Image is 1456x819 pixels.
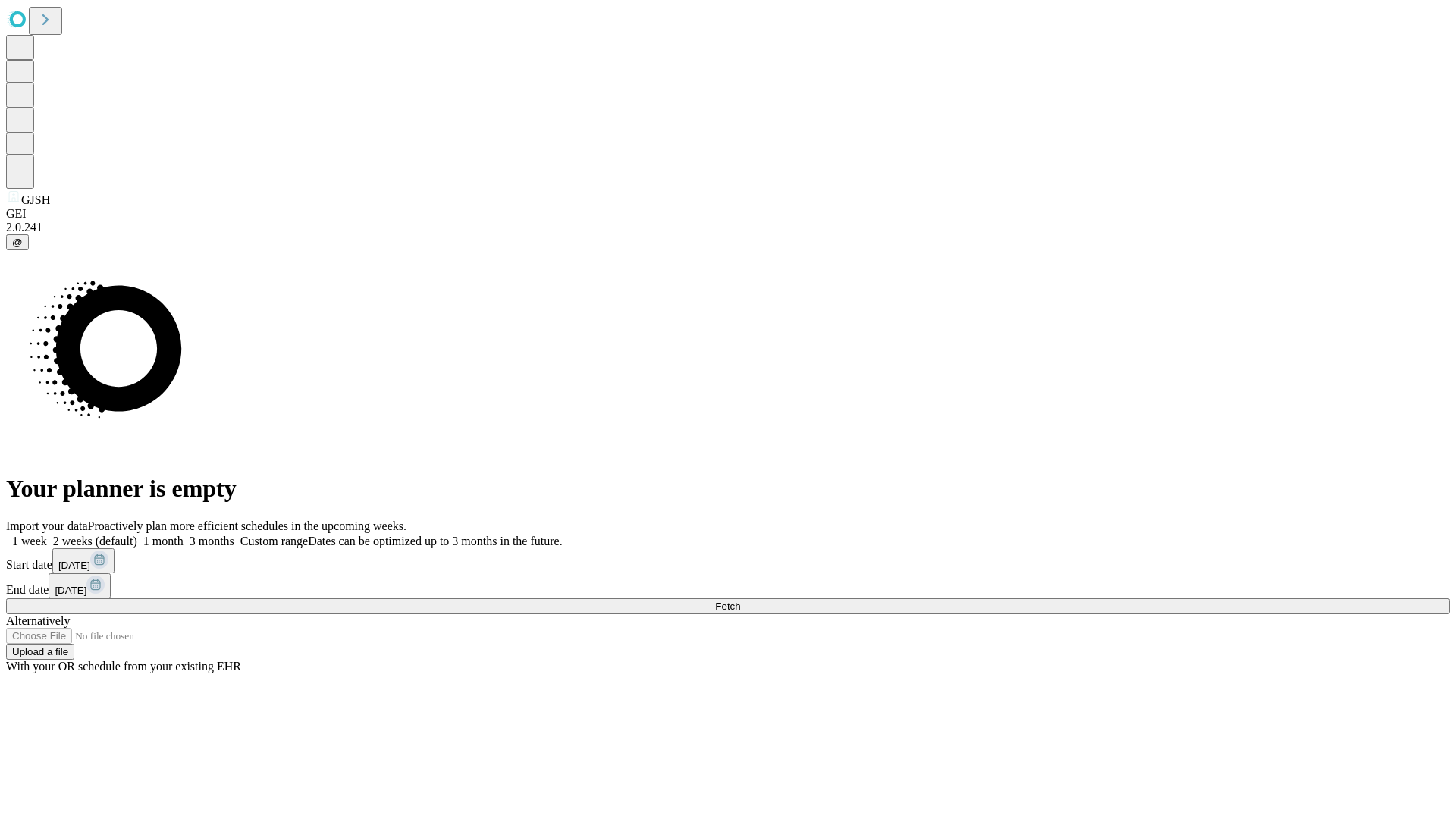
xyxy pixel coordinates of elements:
div: 2.0.241 [6,221,1450,234]
span: Proactively plan more efficient schedules in the upcoming weeks. [88,519,406,532]
span: With your OR schedule from your existing EHR [6,660,241,673]
span: 1 week [12,535,47,548]
span: GJSH [21,193,50,206]
button: [DATE] [52,548,115,573]
div: Start date [6,548,1450,573]
span: @ [12,237,23,248]
span: 3 months [190,535,234,548]
span: Custom range [240,535,308,548]
div: End date [6,573,1450,598]
span: Import your data [6,519,88,532]
span: Fetch [715,601,740,612]
span: [DATE] [58,560,90,571]
span: Alternatively [6,614,70,627]
h1: Your planner is empty [6,475,1450,503]
button: Upload a file [6,644,74,660]
span: Dates can be optimized up to 3 months in the future. [308,535,562,548]
span: 2 weeks (default) [53,535,137,548]
button: [DATE] [49,573,111,598]
span: 1 month [143,535,184,548]
button: Fetch [6,598,1450,614]
button: @ [6,234,29,250]
span: [DATE] [55,585,86,596]
div: GEI [6,207,1450,221]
